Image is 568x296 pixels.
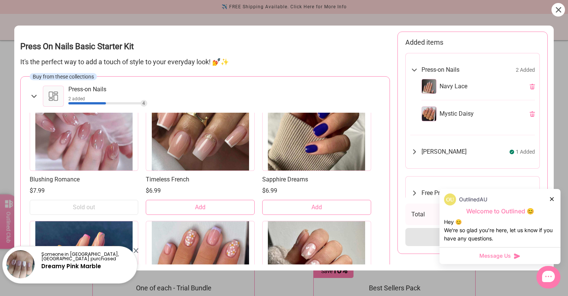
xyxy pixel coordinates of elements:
[68,86,106,93] div: Press-on Nails
[33,74,94,80] span: Buy from these collections
[405,38,540,47] h5: Added items
[73,203,95,211] span: Sold out
[140,100,147,107] div: 4
[20,58,390,66] p: It's the perfect way to add a touch of style to your everyday look! 💅✨
[195,203,205,211] span: Add
[421,66,459,74] span: Press-on Nails
[41,262,101,270] a: Dreamy Pink Marble
[444,193,456,205] img: data:image/png;base64,iVBORw0KGgoAAAANSUhEUgAAACQAAAAkCAYAAADhAJiYAAAAAXNSR0IArs4c6QAAArdJREFUWEf...
[30,186,45,195] span: $7.99
[516,148,535,155] span: 1 Added
[146,186,161,195] span: $6.99
[146,175,255,183] a: Timeless French
[411,210,425,219] span: Total
[262,175,371,183] a: Sapphire Dreams
[20,40,390,53] h3: Press On Nails Basic Starter Kit
[146,200,255,215] button: Add
[479,252,511,260] span: Message Us
[41,252,131,261] p: Someone in [GEOGRAPHIC_DATA], [GEOGRAPHIC_DATA] purchased
[421,189,473,197] span: Free Press-On Nails
[421,148,467,156] span: [PERSON_NAME]
[30,200,139,215] button: Sold out
[68,96,381,102] div: 2 added
[516,66,535,73] span: 2 Added
[459,195,487,204] p: OutlinedAU
[262,200,371,215] button: Add
[440,110,474,118] span: Mystic Daisy
[30,175,139,183] a: Blushing Romance
[440,83,467,90] span: Navy Lace
[262,186,277,195] span: $6.99
[444,218,556,243] div: Hey 😊 We‘re so glad you’re here, let us know if you have any questions.
[311,203,322,211] span: Add
[444,207,556,215] p: Welcome to Outlined 😊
